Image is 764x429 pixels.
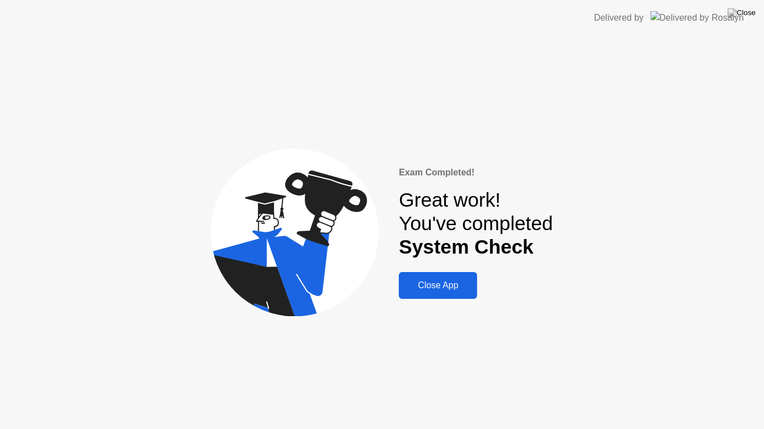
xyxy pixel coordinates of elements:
button: Close App [399,272,477,299]
div: Exam Completed! [399,166,553,179]
img: Delivered by Rosalyn [650,11,744,24]
div: Delivered by [594,11,644,25]
div: Close App [402,280,474,290]
img: Close [728,8,756,17]
b: System Check [399,236,534,258]
div: Great work! You've completed [399,188,553,259]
